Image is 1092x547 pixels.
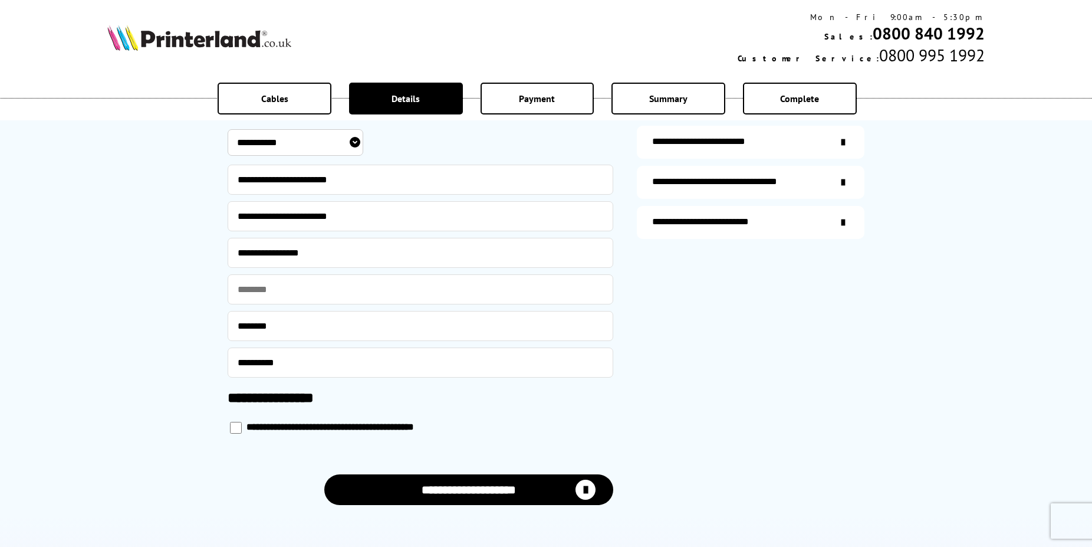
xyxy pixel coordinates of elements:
[392,93,420,104] span: Details
[107,25,291,51] img: Printerland Logo
[637,206,864,239] a: secure-website
[738,12,985,22] div: Mon - Fri 9:00am - 5:30pm
[738,53,879,64] span: Customer Service:
[261,93,288,104] span: Cables
[824,31,873,42] span: Sales:
[519,93,555,104] span: Payment
[637,166,864,199] a: additional-cables
[879,44,985,66] span: 0800 995 1992
[649,93,688,104] span: Summary
[873,22,985,44] a: 0800 840 1992
[780,93,819,104] span: Complete
[637,126,864,159] a: items-arrive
